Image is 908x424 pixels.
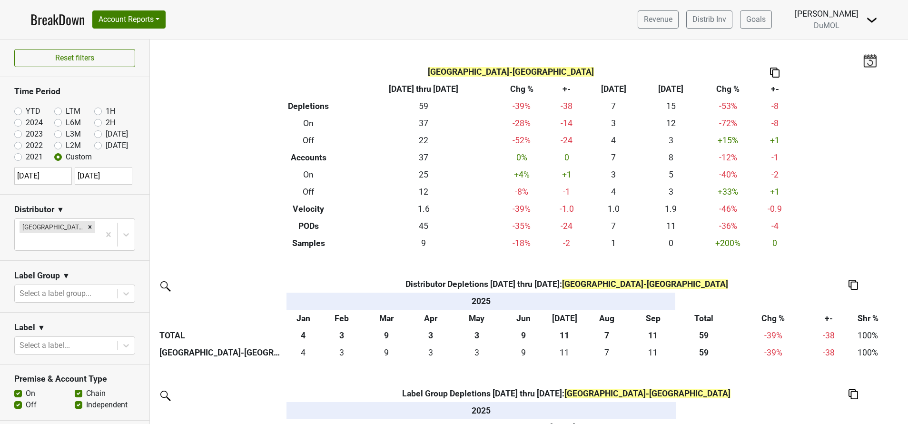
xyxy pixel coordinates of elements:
td: -52 % [495,132,549,149]
th: 7 [583,327,630,344]
label: 2021 [26,151,43,163]
td: 10.833 [630,344,675,361]
td: +1 [757,132,793,149]
th: 9 [501,327,545,344]
th: 2025 [286,402,676,419]
input: YYYY-MM-DD [75,168,132,185]
th: 4 [286,327,320,344]
span: -38 [823,331,835,340]
label: L3M [66,128,81,140]
th: +- [757,80,793,98]
td: 1.6 [352,200,494,217]
label: L2M [66,140,81,151]
td: -8 [757,115,793,132]
th: PODs [265,217,353,235]
td: 5 [642,166,699,183]
td: 0 [642,235,699,252]
th: 59 [676,327,732,344]
td: -2 [757,166,793,183]
td: 4 [585,183,642,200]
img: Copy to clipboard [849,280,858,290]
span: [GEOGRAPHIC_DATA]-[GEOGRAPHIC_DATA] [564,389,730,398]
span: DuMOL [814,21,839,30]
td: +4 % [495,166,549,183]
td: -14 [549,115,585,132]
label: 2H [106,117,115,128]
th: &nbsp;: activate to sort column ascending [676,402,732,419]
td: -8 [757,98,793,115]
th: Chg % [700,80,757,98]
label: 1H [106,106,115,117]
td: -0.9 [757,200,793,217]
img: last_updated_date [863,54,877,67]
div: 9 [366,346,408,359]
td: 45 [352,217,494,235]
th: On [265,166,353,183]
td: -8 % [495,183,549,200]
div: 11 [632,346,673,359]
td: 3 [585,115,642,132]
h3: Label Group [14,271,60,281]
th: Jul: activate to sort column ascending [545,310,583,327]
label: [DATE] [106,140,128,151]
td: 59 [352,98,494,115]
td: -35 % [495,217,549,235]
td: 3.168 [452,344,502,361]
th: Accounts [265,149,353,166]
div: 3 [412,346,450,359]
td: -1 [549,183,585,200]
td: +1 [757,183,793,200]
input: YYYY-MM-DD [14,168,72,185]
th: [DATE] [642,80,699,98]
td: 3 [320,344,364,361]
td: 9 [352,235,494,252]
td: 37 [352,115,494,132]
td: -39 % [732,344,814,361]
td: 3 [642,132,699,149]
h3: Label [14,323,35,333]
td: 0 [549,149,585,166]
td: -2 [549,235,585,252]
th: Apr: activate to sort column ascending [410,310,452,327]
div: 9 [503,346,543,359]
td: +15 % [700,132,757,149]
th: Jan: activate to sort column ascending [286,310,320,327]
th: 59.002 [676,344,732,361]
th: &nbsp;: activate to sort column ascending [157,293,286,310]
th: &nbsp;: activate to sort column ascending [843,293,892,310]
td: 3.5 [286,344,320,361]
div: 59 [678,346,730,359]
th: 9 [364,327,410,344]
div: 3 [454,346,499,359]
img: Copy to clipboard [849,389,858,399]
img: Copy to clipboard [770,68,780,78]
td: 37 [352,149,494,166]
td: 25 [352,166,494,183]
th: 2025 [286,293,676,310]
th: On [265,115,353,132]
div: -38 [817,346,841,359]
th: [GEOGRAPHIC_DATA]-[GEOGRAPHIC_DATA] [157,344,286,361]
div: 11 [548,346,581,359]
td: 8.667 [501,344,545,361]
div: 7 [586,346,628,359]
th: 11 [545,327,583,344]
button: Account Reports [92,10,166,29]
td: 7 [585,98,642,115]
td: 22 [352,132,494,149]
td: 8 [642,149,699,166]
th: Depletions [265,98,353,115]
th: +- [549,80,585,98]
span: ▼ [38,322,45,334]
td: 7 [585,217,642,235]
td: -40 % [700,166,757,183]
th: &nbsp;: activate to sort column ascending [157,402,286,419]
th: Off [265,132,353,149]
label: LTM [66,106,80,117]
th: May: activate to sort column ascending [452,310,502,327]
td: +200 % [700,235,757,252]
td: -18 % [495,235,549,252]
td: 0 % [495,149,549,166]
div: 4 [289,346,317,359]
th: Shr % [843,310,892,327]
